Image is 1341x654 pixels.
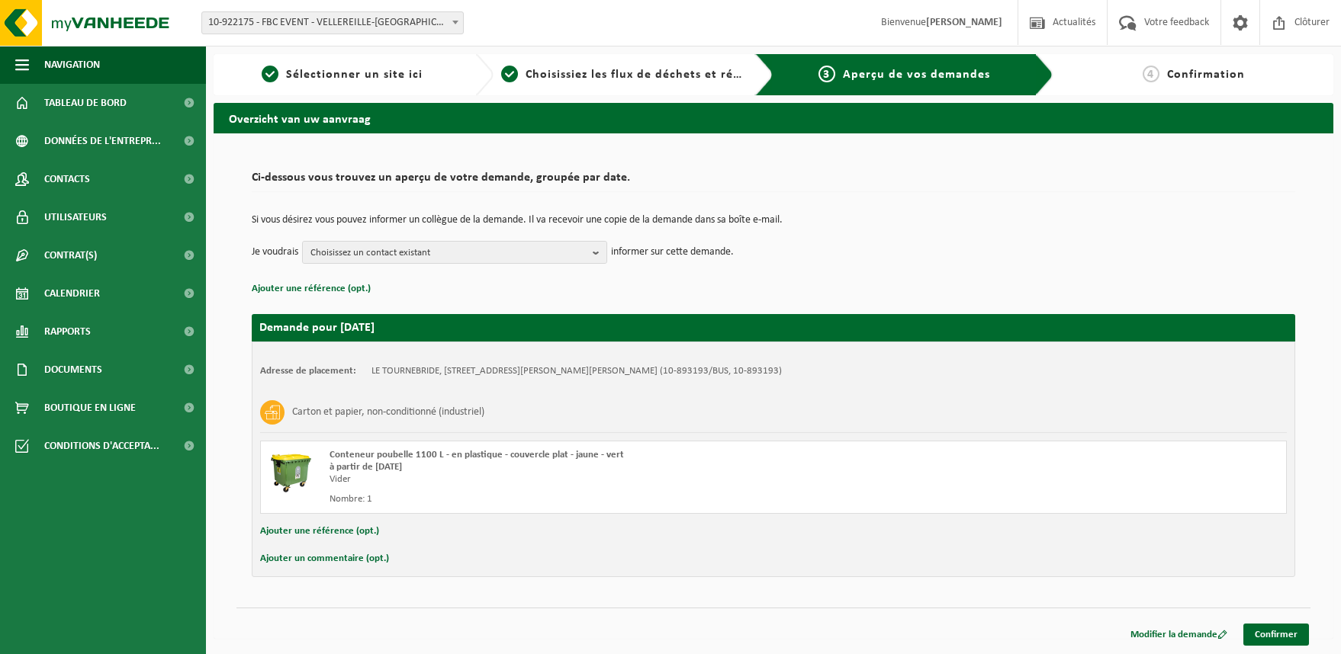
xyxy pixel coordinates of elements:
a: Confirmer [1243,624,1309,646]
p: Je voudrais [252,241,298,264]
span: Conteneur poubelle 1100 L - en plastique - couvercle plat - jaune - vert [330,450,624,460]
button: Ajouter un commentaire (opt.) [260,549,389,569]
span: Calendrier [44,274,100,313]
strong: à partir de [DATE] [330,462,402,472]
span: 4 [1143,66,1159,82]
strong: Adresse de placement: [260,366,356,376]
h2: Overzicht van uw aanvraag [214,103,1333,133]
button: Ajouter une référence (opt.) [260,521,379,541]
span: Aperçu de vos demandes [843,69,990,81]
span: Choisissez un contact existant [310,242,587,264]
span: Confirmation [1167,69,1245,81]
div: Vider [330,473,835,486]
span: 1 [262,66,278,82]
span: Contrat(s) [44,236,97,274]
a: 1Sélectionner un site ici [221,66,463,84]
a: 2Choisissiez les flux de déchets et récipients [501,66,743,84]
button: Ajouter une référence (opt.) [252,279,371,299]
span: 2 [501,66,518,82]
span: Boutique en ligne [44,389,136,427]
button: Choisissez un contact existant [302,241,607,264]
td: LE TOURNEBRIDE, [STREET_ADDRESS][PERSON_NAME][PERSON_NAME] (10-893193/BUS, 10-893193) [371,365,782,377]
p: informer sur cette demande. [611,241,734,264]
strong: [PERSON_NAME] [926,17,1002,28]
span: Documents [44,351,102,389]
h2: Ci-dessous vous trouvez un aperçu de votre demande, groupée par date. [252,172,1295,192]
span: 3 [818,66,835,82]
p: Si vous désirez vous pouvez informer un collègue de la demande. Il va recevoir une copie de la de... [252,215,1295,226]
span: Conditions d'accepta... [44,427,159,465]
span: Contacts [44,160,90,198]
span: Tableau de bord [44,84,127,122]
a: Modifier la demande [1119,624,1239,646]
img: WB-1100-HPE-GN-50.png [269,449,314,495]
span: Navigation [44,46,100,84]
span: Utilisateurs [44,198,107,236]
div: Nombre: 1 [330,493,835,505]
span: 10-922175 - FBC EVENT - VELLEREILLE-LES-BRAYEUX [202,12,463,34]
span: 10-922175 - FBC EVENT - VELLEREILLE-LES-BRAYEUX [201,11,464,34]
span: Données de l'entrepr... [44,122,161,160]
h3: Carton et papier, non-conditionné (industriel) [292,400,484,425]
span: Rapports [44,313,91,351]
strong: Demande pour [DATE] [259,322,375,334]
span: Sélectionner un site ici [286,69,423,81]
span: Choisissiez les flux de déchets et récipients [526,69,780,81]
